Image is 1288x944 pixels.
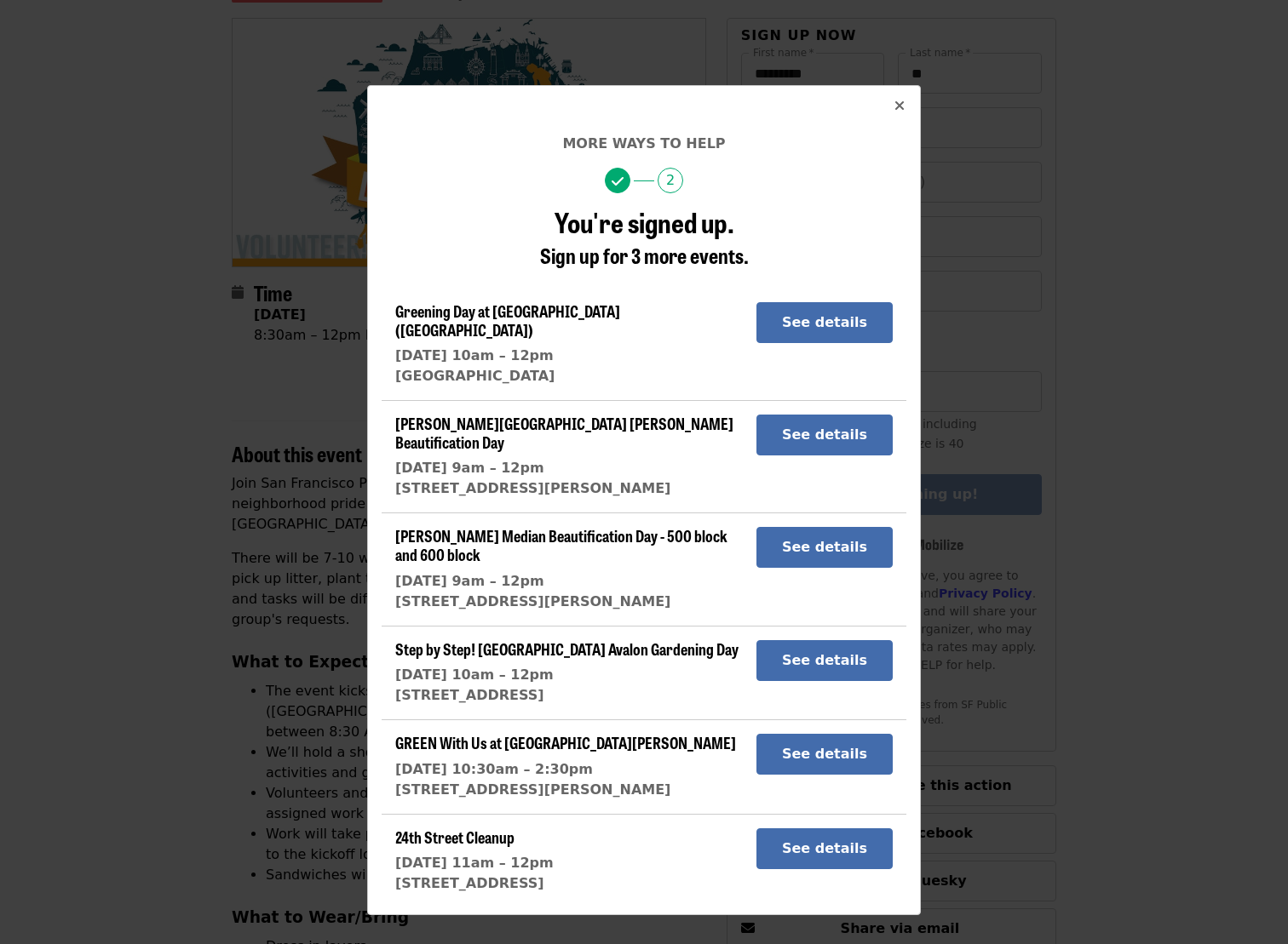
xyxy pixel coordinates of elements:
a: [PERSON_NAME] Median Beautification Day - 500 block and 600 block[DATE] 9am – 12pm[STREET_ADDRESS... [395,527,743,611]
span: Step by Step! [GEOGRAPHIC_DATA] Avalon Gardening Day [395,638,739,660]
span: 24th Street Cleanup [395,826,515,848]
span: Sign up for 3 more events. [540,240,749,270]
a: GREEN With Us at [GEOGRAPHIC_DATA][PERSON_NAME][DATE] 10:30am – 2:30pm[STREET_ADDRESS][PERSON_NAME] [395,734,736,800]
button: See details [756,828,893,869]
a: See details [756,314,893,330]
div: [DATE] 9am – 12pm [395,571,743,592]
div: [GEOGRAPHIC_DATA] [395,366,743,386]
span: Greening Day at [GEOGRAPHIC_DATA] ([GEOGRAPHIC_DATA]) [395,300,620,340]
a: [PERSON_NAME][GEOGRAPHIC_DATA] [PERSON_NAME] Beautification Day[DATE] 9am – 12pm[STREET_ADDRESS][... [395,415,743,499]
a: See details [756,426,893,443]
i: times icon [894,98,905,114]
div: [DATE] 9am – 12pm [395,458,743,478]
div: [STREET_ADDRESS][PERSON_NAME] [395,592,743,612]
div: [STREET_ADDRESS][PERSON_NAME] [395,780,736,800]
a: 24th Street Cleanup[DATE] 11am – 12pm[STREET_ADDRESS] [395,828,554,895]
span: 2 [658,168,683,193]
div: [STREET_ADDRESS] [395,873,554,894]
div: [STREET_ADDRESS][PERSON_NAME] [395,478,743,499]
div: [DATE] 10am – 12pm [395,346,743,366]
button: See details [756,415,893,455]
a: See details [756,746,893,762]
button: See details [756,640,893,681]
button: See details [756,527,893,568]
a: See details [756,539,893,555]
button: See details [756,734,893,775]
div: [DATE] 11am – 12pm [395,853,554,873]
div: [DATE] 10am – 12pm [395,665,739,685]
div: [DATE] 10:30am – 2:30pm [395,759,736,780]
span: You're signed up. [555,202,734,242]
span: [PERSON_NAME] Median Beautification Day - 500 block and 600 block [395,524,727,565]
span: More ways to help [562,135,725,152]
a: Step by Step! [GEOGRAPHIC_DATA] Avalon Gardening Day[DATE] 10am – 12pm[STREET_ADDRESS] [395,640,739,707]
i: check icon [612,174,624,190]
span: GREEN With Us at [GEOGRAPHIC_DATA][PERSON_NAME] [395,731,736,753]
a: Greening Day at [GEOGRAPHIC_DATA] ([GEOGRAPHIC_DATA])[DATE] 10am – 12pm[GEOGRAPHIC_DATA] [395,302,743,386]
span: [PERSON_NAME][GEOGRAPHIC_DATA] [PERSON_NAME] Beautification Day [395,412,733,453]
button: Close [879,86,920,127]
div: [STREET_ADDRESS] [395,685,739,706]
a: See details [756,652,893,668]
a: See details [756,840,893,856]
button: See details [756,302,893,343]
